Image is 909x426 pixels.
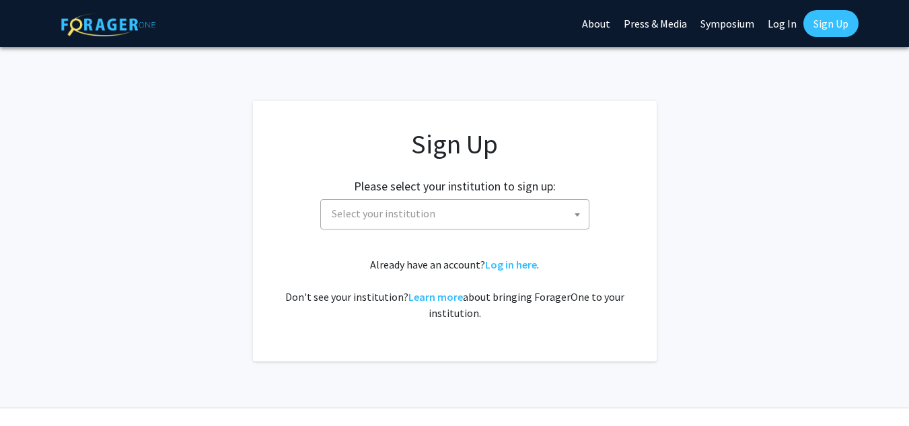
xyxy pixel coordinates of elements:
[408,290,463,304] a: Learn more about bringing ForagerOne to your institution
[803,10,859,37] a: Sign Up
[354,179,556,194] h2: Please select your institution to sign up:
[485,258,537,271] a: Log in here
[61,13,155,36] img: ForagerOne Logo
[326,200,589,227] span: Select your institution
[280,256,630,321] div: Already have an account? . Don't see your institution? about bringing ForagerOne to your institut...
[320,199,589,229] span: Select your institution
[280,128,630,160] h1: Sign Up
[332,207,435,220] span: Select your institution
